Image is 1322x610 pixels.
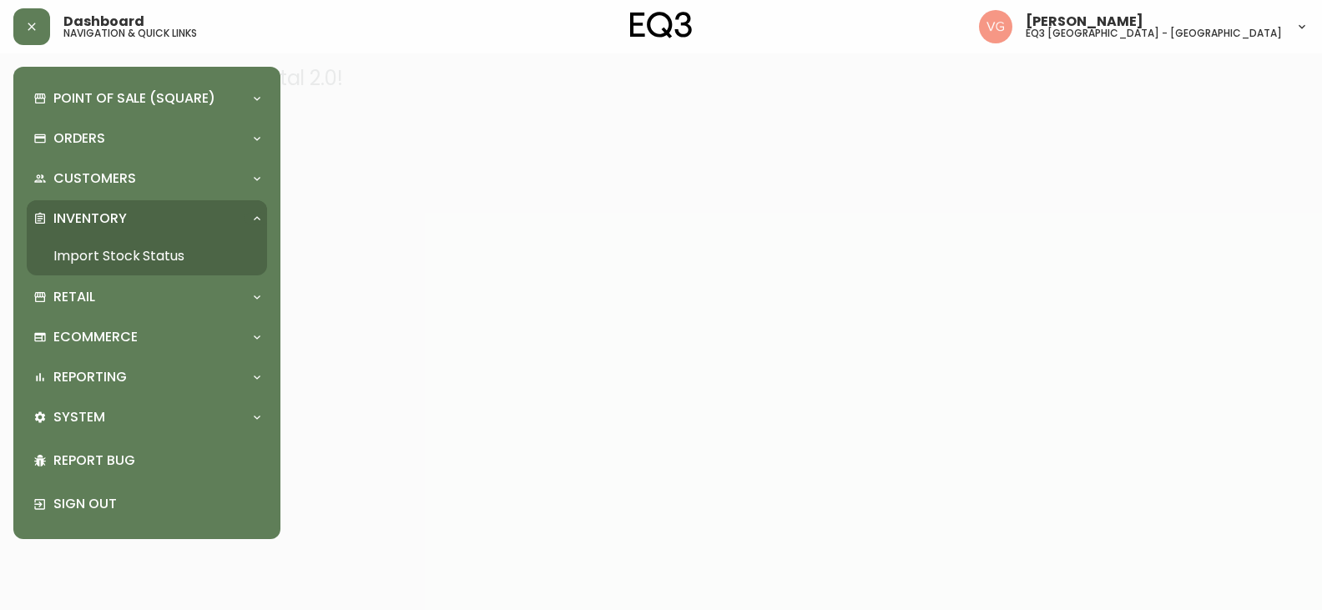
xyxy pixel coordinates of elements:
[27,237,267,275] a: Import Stock Status
[53,129,105,148] p: Orders
[53,169,136,188] p: Customers
[53,368,127,386] p: Reporting
[27,80,267,117] div: Point of Sale (Square)
[27,120,267,157] div: Orders
[27,200,267,237] div: Inventory
[27,482,267,526] div: Sign Out
[979,10,1012,43] img: 876f05e53c5b52231d7ee1770617069b
[630,12,692,38] img: logo
[63,15,144,28] span: Dashboard
[53,408,105,426] p: System
[27,399,267,436] div: System
[27,160,267,197] div: Customers
[63,28,197,38] h5: navigation & quick links
[27,279,267,315] div: Retail
[1026,15,1143,28] span: [PERSON_NAME]
[53,495,260,513] p: Sign Out
[53,288,95,306] p: Retail
[53,89,215,108] p: Point of Sale (Square)
[53,451,260,470] p: Report Bug
[27,359,267,396] div: Reporting
[53,209,127,228] p: Inventory
[27,319,267,355] div: Ecommerce
[27,439,267,482] div: Report Bug
[53,328,138,346] p: Ecommerce
[1026,28,1282,38] h5: eq3 [GEOGRAPHIC_DATA] - [GEOGRAPHIC_DATA]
